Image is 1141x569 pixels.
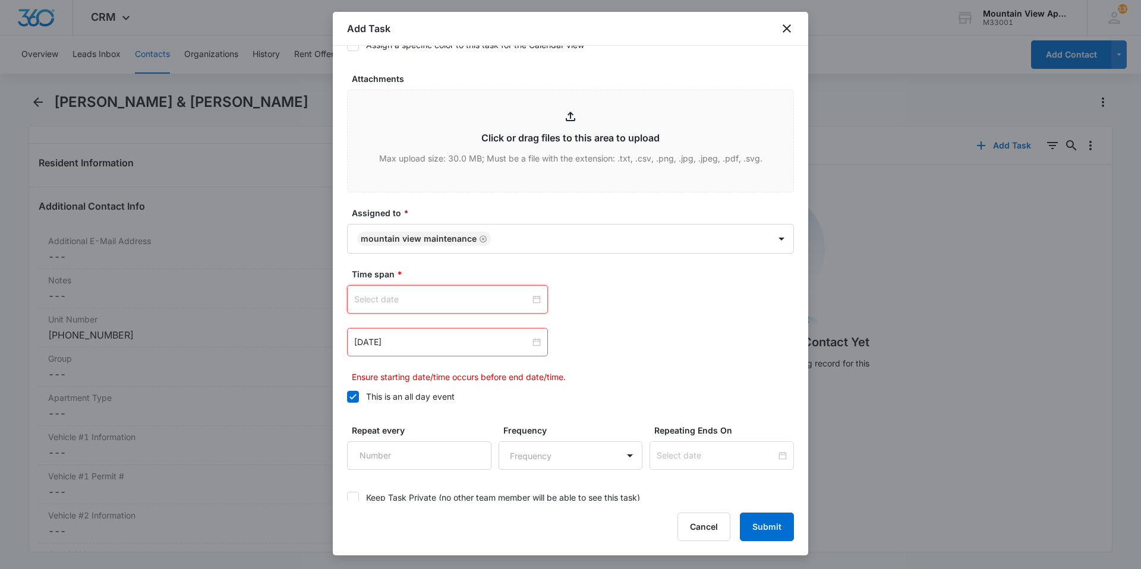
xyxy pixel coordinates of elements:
input: Select date [657,449,776,462]
label: Repeat every [352,424,496,437]
div: Keep Task Private (no other team member will be able to see this task) [366,491,640,504]
h1: Add Task [347,21,390,36]
div: Mountain View Maintenance [361,235,477,243]
button: Cancel [677,513,730,541]
label: Time span [352,268,799,280]
button: Submit [740,513,794,541]
input: May 16, 2023 [354,336,530,349]
label: Repeating Ends On [654,424,799,437]
input: Number [347,441,491,470]
button: close [780,21,794,36]
div: Remove Mountain View Maintenance [477,235,487,243]
label: Assigned to [352,207,799,219]
input: Select date [354,293,530,306]
label: Frequency [503,424,648,437]
div: This is an all day event [366,390,455,403]
label: Attachments [352,72,799,85]
p: Ensure starting date/time occurs before end date/time. [352,371,794,383]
